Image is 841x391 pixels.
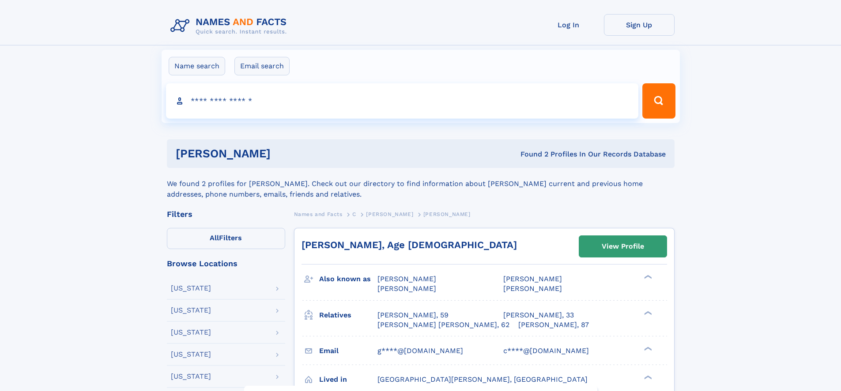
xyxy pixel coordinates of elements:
[169,57,225,75] label: Name search
[642,310,652,316] div: ❯
[377,310,449,320] a: [PERSON_NAME], 59
[171,351,211,358] div: [US_STATE]
[319,308,377,323] h3: Relatives
[319,343,377,358] h3: Email
[176,148,396,159] h1: [PERSON_NAME]
[642,274,652,280] div: ❯
[352,209,356,220] a: C
[210,234,219,242] span: All
[377,320,509,330] a: [PERSON_NAME] [PERSON_NAME], 62
[366,209,413,220] a: [PERSON_NAME]
[377,375,588,384] span: [GEOGRAPHIC_DATA][PERSON_NAME], [GEOGRAPHIC_DATA]
[518,320,589,330] a: [PERSON_NAME], 87
[167,14,294,38] img: Logo Names and Facts
[602,236,644,257] div: View Profile
[503,284,562,293] span: [PERSON_NAME]
[167,168,675,200] div: We found 2 profiles for [PERSON_NAME]. Check out our directory to find information about [PERSON_...
[167,210,285,218] div: Filters
[319,272,377,287] h3: Also known as
[171,373,211,380] div: [US_STATE]
[377,275,436,283] span: [PERSON_NAME]
[396,149,666,159] div: Found 2 Profiles In Our Records Database
[166,83,639,119] input: search input
[423,211,471,217] span: [PERSON_NAME]
[642,346,652,351] div: ❯
[302,239,517,250] a: [PERSON_NAME], Age [DEMOGRAPHIC_DATA]
[642,374,652,380] div: ❯
[642,83,675,119] button: Search Button
[366,211,413,217] span: [PERSON_NAME]
[503,275,562,283] span: [PERSON_NAME]
[171,307,211,314] div: [US_STATE]
[352,211,356,217] span: C
[171,329,211,336] div: [US_STATE]
[319,372,377,387] h3: Lived in
[294,209,343,220] a: Names and Facts
[234,57,290,75] label: Email search
[167,260,285,268] div: Browse Locations
[579,236,667,257] a: View Profile
[503,310,574,320] a: [PERSON_NAME], 33
[604,14,675,36] a: Sign Up
[377,284,436,293] span: [PERSON_NAME]
[533,14,604,36] a: Log In
[167,228,285,249] label: Filters
[171,285,211,292] div: [US_STATE]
